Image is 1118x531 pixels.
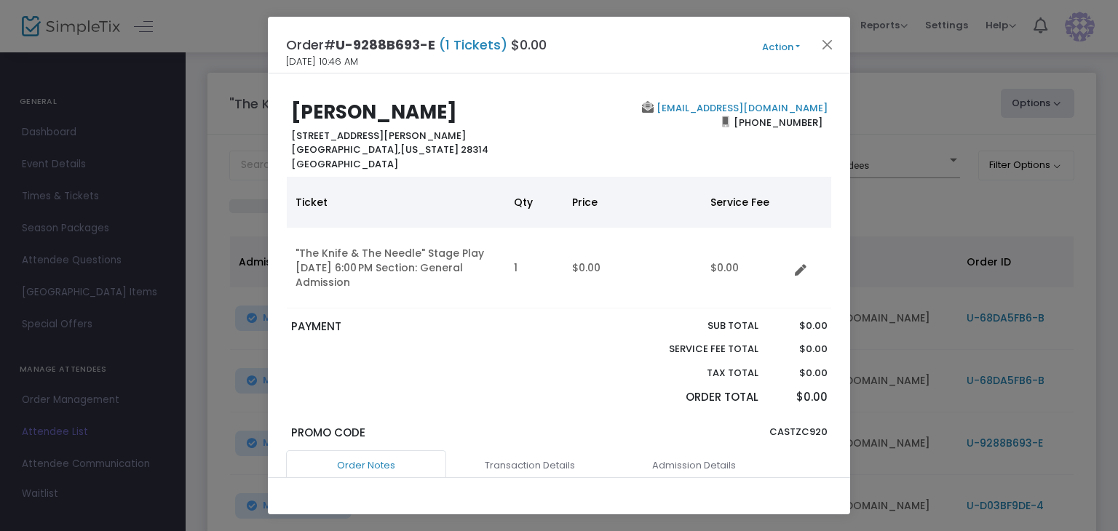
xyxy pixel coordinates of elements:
[729,111,828,134] span: [PHONE_NUMBER]
[614,450,774,481] a: Admission Details
[702,228,789,308] td: $0.00
[286,450,446,481] a: Order Notes
[772,342,827,356] p: $0.00
[559,425,834,451] div: CASTZC920
[505,177,563,228] th: Qty
[772,366,827,380] p: $0.00
[702,177,789,228] th: Service Fee
[635,342,758,356] p: Service Fee Total
[635,389,758,406] p: Order Total
[737,39,825,55] button: Action
[287,228,505,308] td: "The Knife & The Needle" Stage Play [DATE] 6:00 PM Section: General Admission
[435,36,511,54] span: (1 Tickets)
[654,101,828,115] a: [EMAIL_ADDRESS][DOMAIN_NAME]
[287,177,505,228] th: Ticket
[286,35,547,55] h4: Order# $0.00
[291,425,552,442] p: Promo Code
[635,319,758,333] p: Sub total
[291,319,552,335] p: PAYMENT
[635,366,758,380] p: Tax Total
[772,319,827,333] p: $0.00
[291,143,400,156] span: [GEOGRAPHIC_DATA],
[450,450,610,481] a: Transaction Details
[286,55,358,69] span: [DATE] 10:46 AM
[563,228,702,308] td: $0.00
[287,177,831,308] div: Data table
[291,129,488,171] b: [STREET_ADDRESS][PERSON_NAME] [US_STATE] 28314 [GEOGRAPHIC_DATA]
[772,389,827,406] p: $0.00
[563,177,702,228] th: Price
[291,99,457,125] b: [PERSON_NAME]
[336,36,435,54] span: U-9288B693-E
[818,35,837,54] button: Close
[505,228,563,308] td: 1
